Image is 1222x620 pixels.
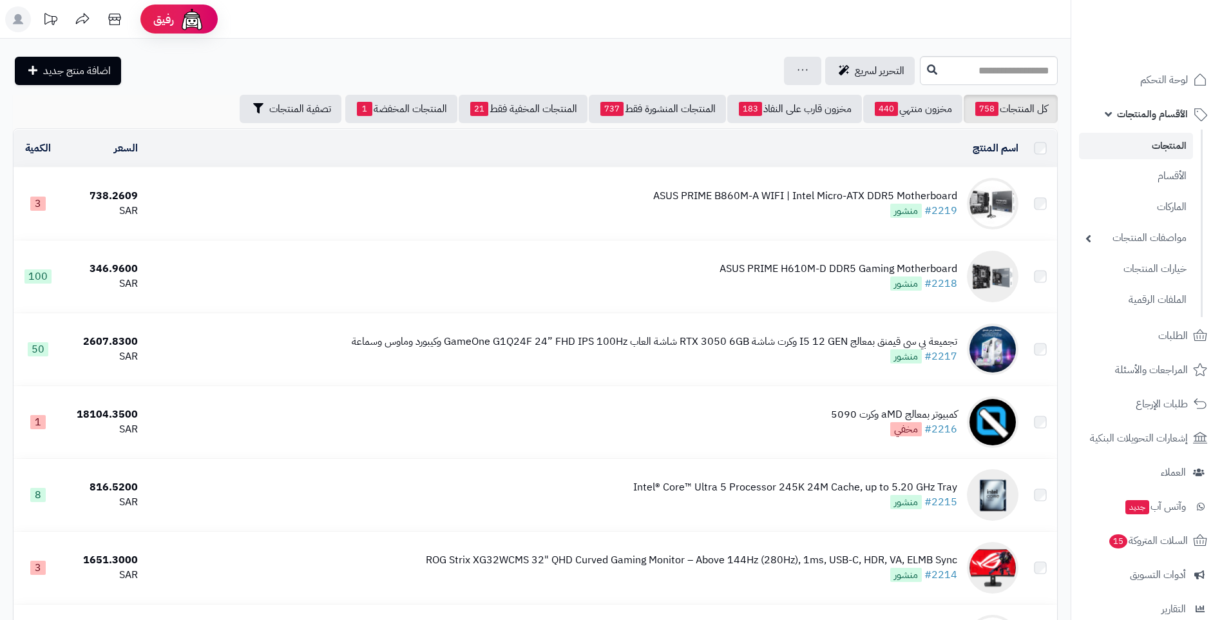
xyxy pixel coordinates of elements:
[890,422,922,436] span: مخفي
[68,262,138,276] div: 346.9600
[153,12,174,27] span: رفيق
[1079,354,1214,385] a: المراجعات والأسئلة
[1079,559,1214,590] a: أدوات التسويق
[890,204,922,218] span: منشور
[924,421,957,437] a: #2216
[924,276,957,291] a: #2218
[863,95,962,123] a: مخزون منتهي440
[1090,429,1188,447] span: إشعارات التحويلات البنكية
[269,101,331,117] span: تصفية المنتجات
[875,102,898,116] span: 440
[1161,463,1186,481] span: العملاء
[890,276,922,291] span: منشور
[68,276,138,291] div: SAR
[1158,327,1188,345] span: الطلبات
[68,553,138,568] div: 1651.3000
[34,6,66,35] a: تحديثات المنصة
[890,495,922,509] span: منشور
[68,495,138,510] div: SAR
[1134,34,1210,61] img: logo-2.png
[890,349,922,363] span: منشور
[1079,525,1214,556] a: السلات المتروكة15
[1079,193,1193,221] a: الماركات
[924,349,957,364] a: #2217
[727,95,862,123] a: مخزون قارب على النفاذ183
[25,140,51,156] a: الكمية
[15,57,121,85] a: اضافة منتج جديد
[459,95,587,123] a: المنتجات المخفية فقط21
[964,95,1058,123] a: كل المنتجات758
[357,102,372,116] span: 1
[240,95,341,123] button: تصفية المنتجات
[68,422,138,437] div: SAR
[30,197,46,211] span: 3
[967,396,1018,448] img: كمبيوتر بمعالج aMD وكرت 5090
[1161,600,1186,618] span: التقارير
[890,568,922,582] span: منشور
[1140,71,1188,89] span: لوحة التحكم
[1108,532,1188,550] span: السلات المتروكة
[967,251,1018,302] img: ASUS PRIME H610M-D DDR5 Gaming Motherboard
[1079,224,1193,252] a: مواصفات المنتجات
[43,63,111,79] span: اضافة منتج جديد
[720,262,957,276] div: ASUS PRIME H610M-D DDR5 Gaming Motherboard
[1079,255,1193,283] a: خيارات المنتجات
[967,324,1018,375] img: تجميعة بي سي قيمنق بمعالج I5 12 GEN وكرت شاشة RTX 3050 6GB شاشة العاب GameOne G1Q24F 24” FHD IPS ...
[30,415,46,429] span: 1
[924,203,957,218] a: #2219
[1115,361,1188,379] span: المراجعات والأسئلة
[924,567,957,583] a: #2214
[1079,491,1214,522] a: وآتس آبجديد
[967,542,1018,594] img: ROG Strix XG32WCMS 32" QHD Curved Gaming Monitor – Above 144Hz (280Hz), 1ms, USB-C, HDR, VA, ELMB...
[1079,389,1214,420] a: طلبات الإرجاع
[28,342,48,356] span: 50
[825,57,915,85] a: التحرير لسريع
[68,204,138,218] div: SAR
[352,334,957,349] div: تجميعة بي سي قيمنق بمعالج I5 12 GEN وكرت شاشة RTX 3050 6GB شاشة العاب GameOne G1Q24F 24” FHD IPS ...
[1079,133,1193,159] a: المنتجات
[68,480,138,495] div: 816.5200
[426,553,957,568] div: ROG Strix XG32WCMS 32" QHD Curved Gaming Monitor – Above 144Hz (280Hz), 1ms, USB-C, HDR, VA, ELMB...
[589,95,726,123] a: المنتجات المنشورة فقط737
[855,63,904,79] span: التحرير لسريع
[1079,457,1214,488] a: العملاء
[1130,566,1186,584] span: أدوات التسويق
[30,561,46,575] span: 3
[1117,105,1188,123] span: الأقسام والمنتجات
[1124,498,1186,516] span: وآتس آب
[30,488,46,502] span: 8
[68,189,138,204] div: 738.2609
[68,349,138,364] div: SAR
[345,95,457,123] a: المنتجات المخفضة1
[973,140,1018,156] a: اسم المنتج
[975,102,998,116] span: 758
[179,6,205,32] img: ai-face.png
[470,102,488,116] span: 21
[1109,534,1127,548] span: 15
[68,334,138,349] div: 2607.8300
[653,189,957,204] div: ASUS PRIME B860M-A WIFI | Intel Micro-ATX DDR5 Motherboard
[739,102,762,116] span: 183
[1079,64,1214,95] a: لوحة التحكم
[600,102,624,116] span: 737
[924,494,957,510] a: #2215
[1079,286,1193,314] a: الملفات الرقمية
[68,407,138,422] div: 18104.3500
[967,469,1018,521] img: Intel® Core™ Ultra 5 Processor 245K 24M Cache, up to 5.20 GHz Tray
[1079,162,1193,190] a: الأقسام
[967,178,1018,229] img: ASUS PRIME B860M-A WIFI | Intel Micro-ATX DDR5 Motherboard
[24,269,52,284] span: 100
[831,407,957,422] div: كمبيوتر بمعالج aMD وكرت 5090
[1136,395,1188,413] span: طلبات الإرجاع
[114,140,138,156] a: السعر
[1125,500,1149,514] span: جديد
[1079,423,1214,454] a: إشعارات التحويلات البنكية
[1079,320,1214,351] a: الطلبات
[68,568,138,583] div: SAR
[633,480,957,495] div: Intel® Core™ Ultra 5 Processor 245K 24M Cache, up to 5.20 GHz Tray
